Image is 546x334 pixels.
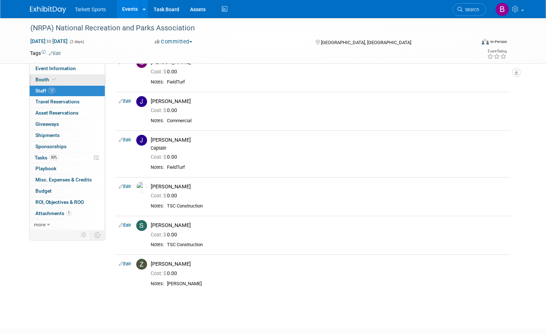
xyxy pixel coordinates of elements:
[30,50,61,57] td: Tags
[30,186,105,197] a: Budget
[151,193,167,198] span: Cost: $
[495,3,509,16] img: Bryson Hopper
[151,154,167,160] span: Cost: $
[30,74,105,85] a: Booth
[119,137,131,142] a: Edit
[119,223,131,228] a: Edit
[30,130,105,141] a: Shipments
[30,119,105,130] a: Giveaways
[119,261,131,266] a: Edit
[151,203,164,209] div: Notes:
[30,97,105,107] a: Travel Reservations
[151,107,180,113] span: 0.00
[30,86,105,97] a: Staff10
[35,110,78,116] span: Asset Reservations
[167,118,508,124] div: Commercial
[35,199,84,205] span: ROI, Objectives & ROO
[34,222,46,227] span: more
[151,183,508,190] div: [PERSON_NAME]
[321,40,411,45] span: [GEOGRAPHIC_DATA], [GEOGRAPHIC_DATA]
[151,137,508,144] div: [PERSON_NAME]
[136,96,147,107] img: J.jpg
[167,242,508,248] div: TSC Construction
[30,108,105,119] a: Asset Reservations
[35,155,59,160] span: Tasks
[30,141,105,152] a: Sponsorships
[151,222,508,229] div: [PERSON_NAME]
[35,132,60,138] span: Shipments
[151,79,164,85] div: Notes:
[136,259,147,270] img: Z.jpg
[69,39,84,44] span: (2 days)
[453,3,486,16] a: Search
[30,6,66,13] img: ExhibitDay
[35,121,59,127] span: Giveaways
[167,164,508,171] div: FieldTurf
[136,135,147,146] img: J.jpg
[35,210,72,216] span: Attachments
[46,38,52,44] span: to
[35,177,92,183] span: Misc. Expenses & Credits
[119,184,131,189] a: Edit
[30,175,105,185] a: Misc. Expenses & Credits
[151,232,180,237] span: 0.00
[30,153,105,163] a: Tasks50%
[30,63,105,74] a: Event Information
[151,242,164,248] div: Notes:
[463,7,479,12] span: Search
[119,60,131,65] a: Edit
[152,38,195,46] button: Committed
[30,197,105,208] a: ROI, Objectives & ROO
[151,154,180,160] span: 0.00
[52,77,56,81] i: Booth reservation complete
[151,69,167,74] span: Cost: $
[35,144,66,149] span: Sponsorships
[90,230,105,240] td: Toggle Event Tabs
[35,88,55,94] span: Staff
[35,166,56,171] span: Playbook
[30,38,68,44] span: [DATE] [DATE]
[151,118,164,124] div: Notes:
[136,220,147,231] img: S.jpg
[66,210,72,216] span: 1
[30,219,105,230] a: more
[490,39,507,44] div: In-Person
[35,99,79,104] span: Travel Reservations
[167,79,508,85] div: FieldTurf
[35,77,57,82] span: Booth
[482,39,489,44] img: Format-Inperson.png
[167,203,508,209] div: TSC Construction
[49,51,61,56] a: Edit
[437,38,507,48] div: Event Format
[75,7,106,12] span: Tarkett Sports
[167,281,508,287] div: [PERSON_NAME]
[151,270,167,276] span: Cost: $
[151,232,167,237] span: Cost: $
[48,88,55,93] span: 10
[28,22,467,35] div: (NRPA) National Recreation and Parks Association
[487,50,507,53] div: Event Rating
[78,230,90,240] td: Personalize Event Tab Strip
[119,99,131,104] a: Edit
[151,145,508,151] div: Captain
[30,163,105,174] a: Playbook
[151,261,508,267] div: [PERSON_NAME]
[35,65,76,71] span: Event Information
[35,188,52,194] span: Budget
[151,164,164,170] div: Notes:
[151,107,167,113] span: Cost: $
[151,281,164,287] div: Notes:
[151,69,180,74] span: 0.00
[30,208,105,219] a: Attachments1
[151,98,508,105] div: [PERSON_NAME]
[151,270,180,276] span: 0.00
[49,155,59,160] span: 50%
[151,193,180,198] span: 0.00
